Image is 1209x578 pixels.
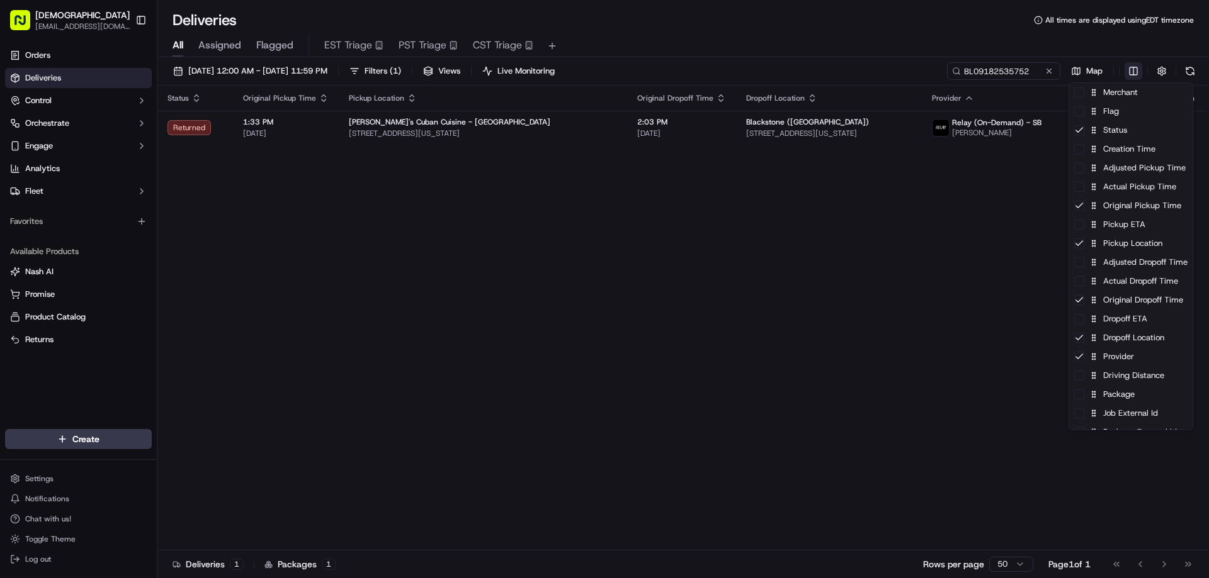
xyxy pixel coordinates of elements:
div: Package External Id [1069,423,1193,442]
div: Provider [1069,347,1193,366]
div: Adjusted Dropoff Time [1069,253,1193,272]
div: Pickup Location [1069,234,1193,253]
div: Package [1069,385,1193,404]
div: Original Pickup Time [1069,196,1193,215]
div: Actual Pickup Time [1069,177,1193,196]
div: Driving Distance [1069,366,1193,385]
div: Actual Dropoff Time [1069,272,1193,291]
div: Dropoff Location [1069,328,1193,347]
div: Merchant [1069,83,1193,102]
button: Start new chat [214,123,229,138]
div: Adjusted Pickup Time [1069,158,1193,177]
input: Got a question? Start typing here... [33,81,227,94]
div: Job External Id [1069,404,1193,423]
a: 📗Knowledge Base [8,176,101,199]
p: Welcome 👋 [13,50,229,70]
div: Creation Time [1069,140,1193,158]
span: API Documentation [119,181,202,194]
span: Pylon [125,212,152,221]
a: Powered byPylon [89,211,152,221]
div: Dropoff ETA [1069,309,1193,328]
img: Nash [13,13,38,38]
span: Knowledge Base [25,181,96,194]
div: 💻 [106,182,116,192]
div: Flag [1069,102,1193,121]
a: 💻API Documentation [101,176,207,199]
div: Pickup ETA [1069,215,1193,234]
div: Start new chat [43,119,207,132]
div: 📗 [13,182,23,192]
div: We're available if you need us! [43,132,159,142]
div: Status [1069,121,1193,140]
div: Original Dropoff Time [1069,291,1193,309]
img: 1736555255976-a54dd68f-1ca7-489b-9aae-adbdc363a1c4 [13,119,35,142]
